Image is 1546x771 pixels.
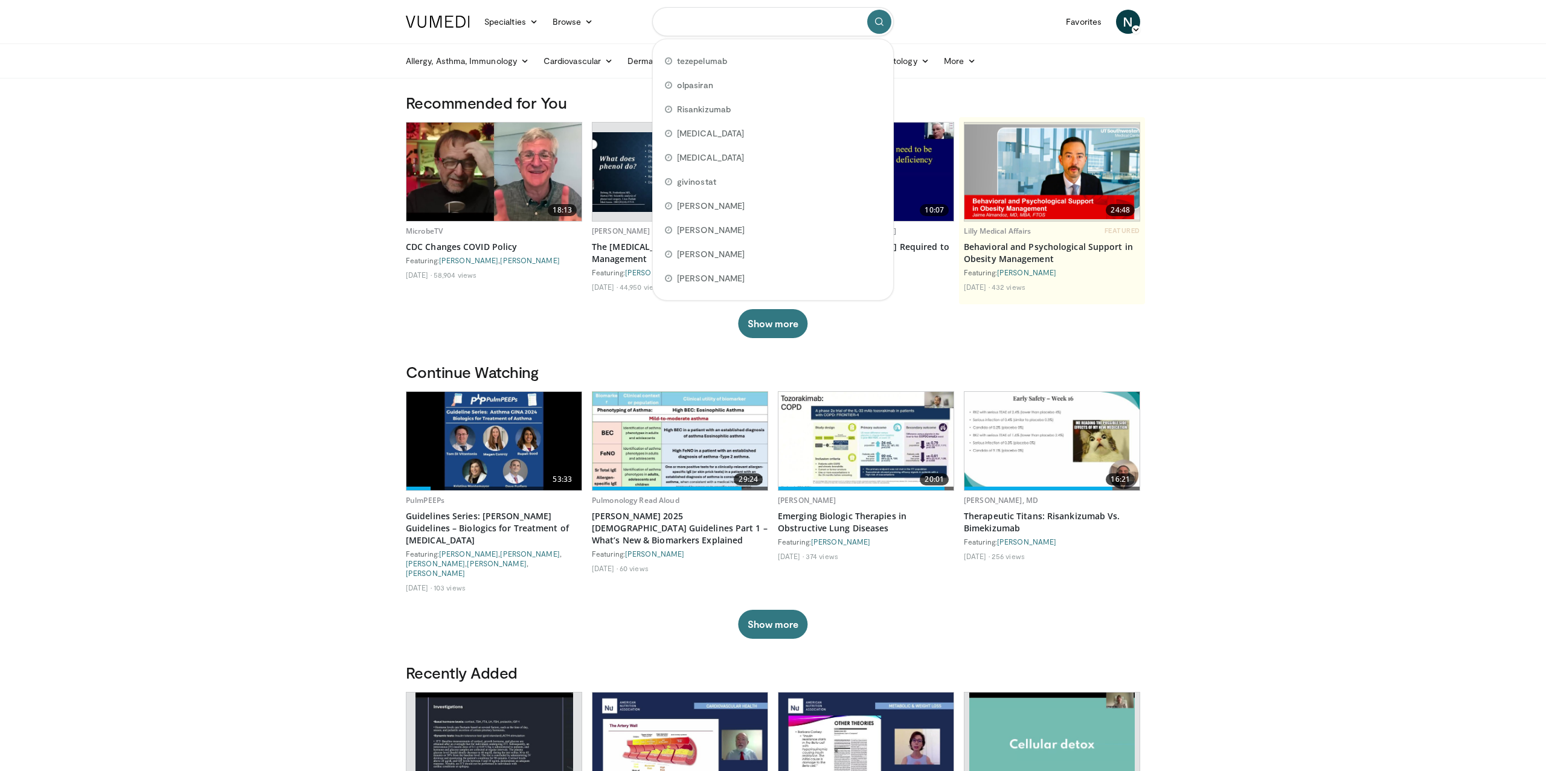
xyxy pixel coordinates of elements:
[592,549,768,558] div: Featuring:
[592,392,768,490] a: 29:24
[964,226,1031,236] a: Lilly Medical Affairs
[992,282,1025,292] li: 432 views
[592,123,768,221] a: 37:13
[620,49,696,73] a: Dermatology
[439,549,498,558] a: [PERSON_NAME]
[1106,473,1135,485] span: 16:21
[406,663,1140,682] h3: Recently Added
[964,392,1140,490] a: 16:21
[406,510,582,546] a: Guidelines Series: [PERSON_NAME] Guidelines – Biologics for Treatment of [MEDICAL_DATA]
[806,551,838,561] li: 374 views
[964,551,990,561] li: [DATE]
[406,569,465,577] a: [PERSON_NAME]
[406,392,582,490] a: 53:33
[1105,226,1140,235] span: FEATURED
[548,473,577,485] span: 53:33
[677,127,744,139] span: [MEDICAL_DATA]
[778,510,954,534] a: Emerging Biologic Therapies in Obstructive Lung Diseases
[1106,204,1135,216] span: 24:48
[652,7,894,36] input: Search topics, interventions
[434,270,476,280] li: 58,904 views
[406,559,465,568] a: [PERSON_NAME]
[677,103,731,115] span: Risankizumab
[964,267,1140,277] div: Featuring:
[406,123,582,221] a: 18:13
[677,224,745,236] span: [PERSON_NAME]
[406,255,582,265] div: Featuring: ,
[964,392,1140,490] img: d40affaf-5c47-4880-9ec8-1187e8a91502.620x360_q85_upscale.jpg
[592,132,768,212] img: c5af237d-e68a-4dd3-8521-77b3daf9ece4.620x360_q85_upscale.jpg
[778,551,804,561] li: [DATE]
[592,563,618,573] li: [DATE]
[778,392,954,490] a: 20:01
[964,124,1140,219] img: ba3304f6-7838-4e41-9c0f-2e31ebde6754.png.620x360_q85_upscale.png
[548,204,577,216] span: 18:13
[406,241,582,253] a: CDC Changes COVID Policy
[434,583,466,592] li: 103 views
[964,495,1038,505] a: [PERSON_NAME], MD
[625,549,684,558] a: [PERSON_NAME]
[592,226,650,236] a: [PERSON_NAME]
[778,392,954,490] img: c6e753b7-7253-4fd8-812c-c785cb44fcf9.620x360_q85_upscale.jpg
[937,49,983,73] a: More
[406,226,443,236] a: MicrobeTV
[406,123,582,221] img: 72ac0e37-d809-477d-957a-85a66e49561a.620x360_q85_upscale.jpg
[406,392,582,490] img: cb14894f-f34f-4957-9d7e-92a8aa403ea1.620x360_q85_upscale.jpg
[620,282,662,292] li: 44,950 views
[620,563,649,573] li: 60 views
[677,55,727,67] span: tezepelumab
[677,200,745,212] span: [PERSON_NAME]
[964,241,1140,265] a: Behavioral and Psychological Support in Obesity Management
[536,49,620,73] a: Cardiovascular
[964,510,1140,534] a: Therapeutic Titans: Risankizumab Vs. Bimekizumab
[406,93,1140,112] h3: Recommended for You
[677,152,744,164] span: [MEDICAL_DATA]
[467,559,526,568] a: [PERSON_NAME]
[778,537,954,546] div: Featuring:
[677,176,716,188] span: givinostat
[920,473,949,485] span: 20:01
[406,495,444,505] a: PulmPEEPs
[992,551,1025,561] li: 256 views
[1116,10,1140,34] a: N
[625,268,684,277] a: [PERSON_NAME]
[778,495,836,505] a: [PERSON_NAME]
[738,309,807,338] button: Show more
[592,241,768,265] a: The [MEDICAL_DATA]: Etiology and Management
[920,204,949,216] span: 10:07
[406,270,432,280] li: [DATE]
[964,123,1140,221] a: 24:48
[500,549,559,558] a: [PERSON_NAME]
[855,49,937,73] a: Rheumatology
[399,49,536,73] a: Allergy, Asthma, Immunology
[545,10,601,34] a: Browse
[406,549,582,578] div: Featuring: , , , ,
[738,610,807,639] button: Show more
[592,282,618,292] li: [DATE]
[500,256,559,264] a: [PERSON_NAME]
[677,248,745,260] span: [PERSON_NAME]
[811,537,870,546] a: [PERSON_NAME]
[1059,10,1109,34] a: Favorites
[406,362,1140,382] h3: Continue Watching
[997,268,1056,277] a: [PERSON_NAME]
[406,583,432,592] li: [DATE]
[677,79,713,91] span: olpasiran
[406,16,470,28] img: VuMedi Logo
[734,473,763,485] span: 29:24
[592,510,768,546] a: [PERSON_NAME] 2025 [DEMOGRAPHIC_DATA] Guidelines Part 1 – What’s New & Biomarkers Explained
[964,282,990,292] li: [DATE]
[997,537,1056,546] a: [PERSON_NAME]
[592,267,768,277] div: Featuring:
[477,10,545,34] a: Specialties
[592,392,768,490] img: 1f637ebb-1eab-46c6-b9de-e4fd6edd6273.620x360_q85_upscale.jpg
[677,272,745,284] span: [PERSON_NAME]
[964,537,1140,546] div: Featuring:
[439,256,498,264] a: [PERSON_NAME]
[592,495,679,505] a: Pulmonology Read Aloud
